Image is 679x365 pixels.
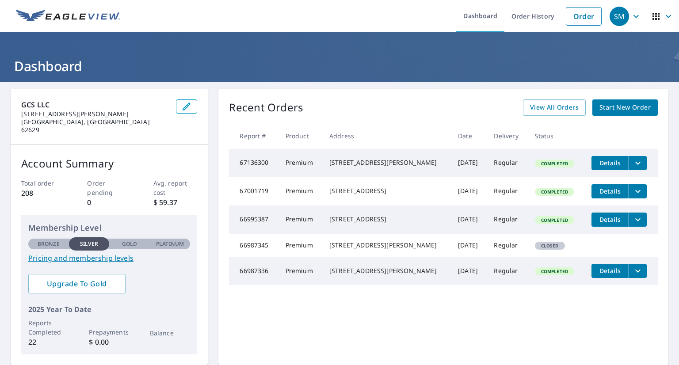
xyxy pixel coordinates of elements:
[599,102,651,113] span: Start New Order
[150,328,191,338] p: Balance
[229,177,278,205] td: 67001719
[278,123,322,149] th: Product
[451,149,487,177] td: [DATE]
[21,156,197,171] p: Account Summary
[28,337,69,347] p: 22
[591,184,629,198] button: detailsBtn-67001719
[629,184,647,198] button: filesDropdownBtn-67001719
[21,188,65,198] p: 208
[21,118,169,134] p: [GEOGRAPHIC_DATA], [GEOGRAPHIC_DATA] 62629
[278,177,322,205] td: Premium
[21,99,169,110] p: GCS LLC
[487,257,527,285] td: Regular
[35,279,118,289] span: Upgrade To Gold
[89,337,130,347] p: $ 0.00
[11,57,668,75] h1: Dashboard
[629,156,647,170] button: filesDropdownBtn-67136300
[229,123,278,149] th: Report #
[278,234,322,257] td: Premium
[329,186,444,195] div: [STREET_ADDRESS]
[629,213,647,227] button: filesDropdownBtn-66995387
[329,215,444,224] div: [STREET_ADDRESS]
[597,266,623,275] span: Details
[229,99,303,116] p: Recent Orders
[487,177,527,205] td: Regular
[591,213,629,227] button: detailsBtn-66995387
[536,243,564,249] span: Closed
[536,160,573,167] span: Completed
[329,158,444,167] div: [STREET_ADDRESS][PERSON_NAME]
[322,123,451,149] th: Address
[566,7,602,26] a: Order
[38,240,60,248] p: Bronze
[487,234,527,257] td: Regular
[329,241,444,250] div: [STREET_ADDRESS][PERSON_NAME]
[28,274,126,293] a: Upgrade To Gold
[451,257,487,285] td: [DATE]
[28,318,69,337] p: Reports Completed
[536,217,573,223] span: Completed
[21,179,65,188] p: Total order
[229,205,278,234] td: 66995387
[591,264,629,278] button: detailsBtn-66987336
[87,179,131,197] p: Order pending
[451,123,487,149] th: Date
[87,197,131,208] p: 0
[610,7,629,26] div: SM
[229,257,278,285] td: 66987336
[28,304,190,315] p: 2025 Year To Date
[122,240,137,248] p: Gold
[536,268,573,274] span: Completed
[528,123,584,149] th: Status
[278,149,322,177] td: Premium
[597,159,623,167] span: Details
[530,102,579,113] span: View All Orders
[278,257,322,285] td: Premium
[629,264,647,278] button: filesDropdownBtn-66987336
[451,205,487,234] td: [DATE]
[536,189,573,195] span: Completed
[156,240,184,248] p: Platinum
[523,99,586,116] a: View All Orders
[451,177,487,205] td: [DATE]
[229,234,278,257] td: 66987345
[21,110,169,118] p: [STREET_ADDRESS][PERSON_NAME]
[592,99,658,116] a: Start New Order
[153,197,198,208] p: $ 59.37
[28,222,190,234] p: Membership Level
[451,234,487,257] td: [DATE]
[487,205,527,234] td: Regular
[597,187,623,195] span: Details
[487,149,527,177] td: Regular
[28,253,190,263] a: Pricing and membership levels
[16,10,120,23] img: EV Logo
[153,179,198,197] p: Avg. report cost
[80,240,99,248] p: Silver
[278,205,322,234] td: Premium
[229,149,278,177] td: 67136300
[591,156,629,170] button: detailsBtn-67136300
[597,215,623,224] span: Details
[487,123,527,149] th: Delivery
[89,327,130,337] p: Prepayments
[329,266,444,275] div: [STREET_ADDRESS][PERSON_NAME]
